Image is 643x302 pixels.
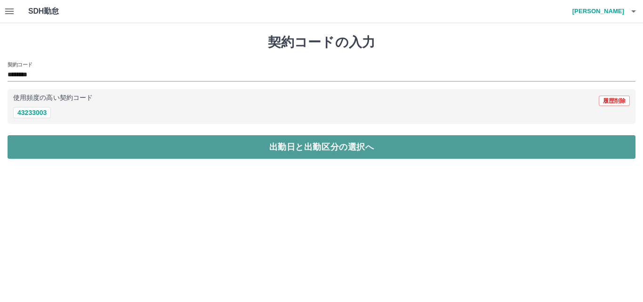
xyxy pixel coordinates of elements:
h2: 契約コード [8,61,32,68]
button: 出勤日と出勤区分の選択へ [8,135,635,159]
button: 43233003 [13,107,51,118]
p: 使用頻度の高い契約コード [13,95,93,101]
h1: 契約コードの入力 [8,34,635,50]
button: 履歴削除 [599,96,630,106]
